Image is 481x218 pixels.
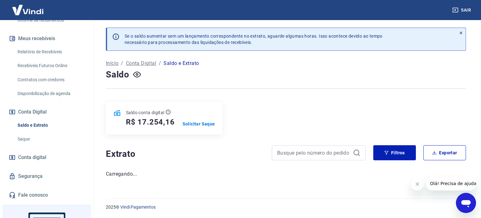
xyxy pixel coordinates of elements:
[426,177,476,190] iframe: Mensagem da empresa
[183,121,215,127] a: Solicitar Saque
[8,32,86,45] button: Meus recebíveis
[8,151,86,164] a: Conta digital
[8,105,86,119] button: Conta Digital
[15,119,86,132] a: Saldo e Extrato
[15,73,86,86] a: Contratos com credores
[106,60,118,67] a: Início
[163,60,199,67] p: Saldo e Extrato
[15,87,86,100] a: Disponibilização de agenda
[106,68,129,81] h4: Saldo
[15,14,86,27] a: Informe de rendimentos
[121,60,123,67] p: /
[277,148,350,157] input: Busque pelo número do pedido
[15,133,86,146] a: Saque
[456,193,476,213] iframe: Botão para abrir a janela de mensagens
[159,60,161,67] p: /
[451,4,473,16] button: Sair
[15,45,86,58] a: Relatório de Recebíveis
[126,60,156,67] a: Conta Digital
[18,153,46,162] span: Conta digital
[8,169,86,183] a: Segurança
[126,109,164,116] p: Saldo conta digital
[8,188,86,202] a: Fale conosco
[8,0,48,19] img: Vindi
[126,117,175,127] h5: R$ 17.254,16
[106,170,466,178] p: Carregando...
[423,145,466,160] button: Exportar
[411,178,424,190] iframe: Fechar mensagem
[4,4,53,9] span: Olá! Precisa de ajuda?
[106,204,466,210] p: 2025 ©
[120,205,156,210] a: Vindi Pagamentos
[125,33,383,45] p: Se o saldo aumentar sem um lançamento correspondente no extrato, aguarde algumas horas. Isso acon...
[106,148,264,160] h4: Extrato
[15,59,86,72] a: Recebíveis Futuros Online
[373,145,416,160] button: Filtros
